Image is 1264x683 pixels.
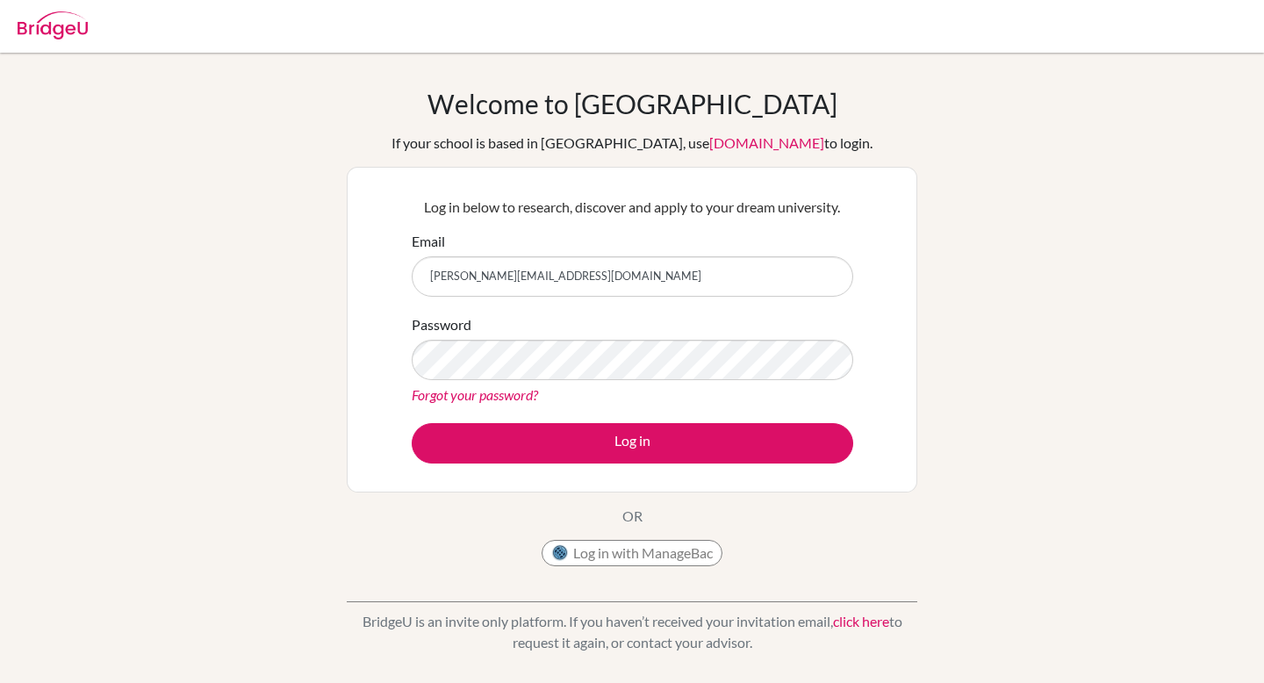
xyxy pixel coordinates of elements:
div: If your school is based in [GEOGRAPHIC_DATA], use to login. [391,133,873,154]
label: Email [412,231,445,252]
a: click here [833,613,889,629]
p: Log in below to research, discover and apply to your dream university. [412,197,853,218]
button: Log in with ManageBac [542,540,722,566]
p: OR [622,506,643,527]
button: Log in [412,423,853,464]
label: Password [412,314,471,335]
a: [DOMAIN_NAME] [709,134,824,151]
a: Forgot your password? [412,386,538,403]
h1: Welcome to [GEOGRAPHIC_DATA] [427,88,837,119]
p: BridgeU is an invite only platform. If you haven’t received your invitation email, to request it ... [347,611,917,653]
img: Bridge-U [18,11,88,40]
